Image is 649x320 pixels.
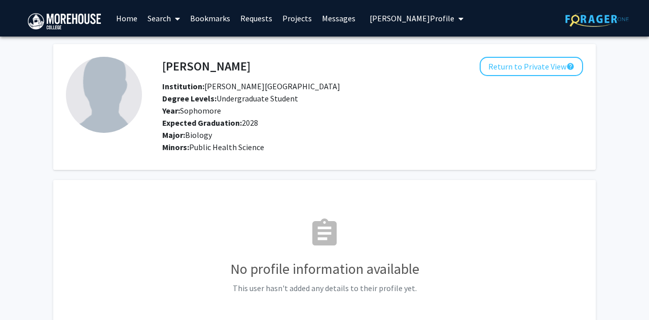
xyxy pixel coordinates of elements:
[162,118,242,128] b: Expected Graduation:
[204,81,340,91] span: [PERSON_NAME][GEOGRAPHIC_DATA]
[185,130,212,140] span: Biology
[162,81,204,91] b: Institution:
[565,11,629,27] img: ForagerOne Logo
[66,282,583,294] p: This user hasn't added any details to their profile yet.
[162,57,250,76] h4: [PERSON_NAME]
[142,1,185,36] a: Search
[480,57,583,76] button: Return to Private View
[162,93,298,103] span: Undergraduate Student
[111,1,142,36] a: Home
[66,57,142,133] img: Profile Picture
[162,142,189,152] b: Minors:
[235,1,277,36] a: Requests
[185,1,235,36] a: Bookmarks
[308,217,341,250] mat-icon: assignment
[162,105,180,116] b: Year:
[162,93,217,103] b: Degree Levels:
[317,1,360,36] a: Messages
[566,60,574,73] mat-icon: help
[162,105,221,116] span: Sophomore
[370,13,454,23] span: [PERSON_NAME] Profile
[162,118,258,128] span: 2028
[277,1,317,36] a: Projects
[162,130,185,140] b: Major:
[66,261,583,278] h3: No profile information available
[28,13,101,29] img: Morehouse College Logo
[189,142,264,152] span: Public Health Science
